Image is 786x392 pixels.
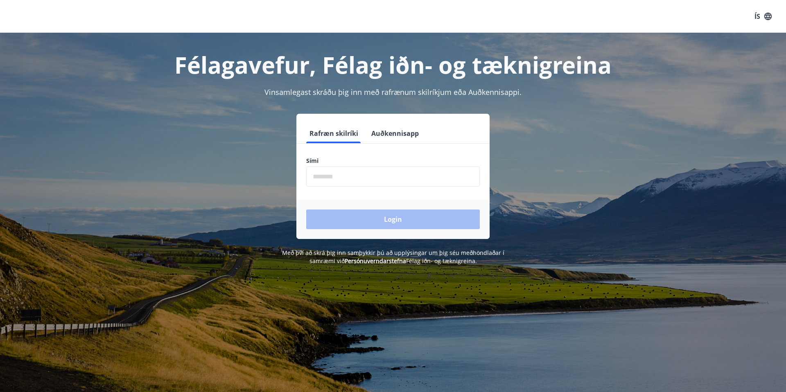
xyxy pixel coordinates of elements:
h1: Félagavefur, Félag iðn- og tæknigreina [108,49,678,80]
button: Rafræn skilríki [306,124,361,143]
label: Sími [306,157,480,165]
a: Persónuverndarstefna [345,257,406,265]
span: Vinsamlegast skráðu þig inn með rafrænum skilríkjum eða Auðkennisappi. [264,87,522,97]
span: Með því að skrá þig inn samþykkir þú að upplýsingar um þig séu meðhöndlaðar í samræmi við Félag i... [282,249,504,265]
button: Auðkennisapp [368,124,422,143]
button: ÍS [750,9,776,24]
